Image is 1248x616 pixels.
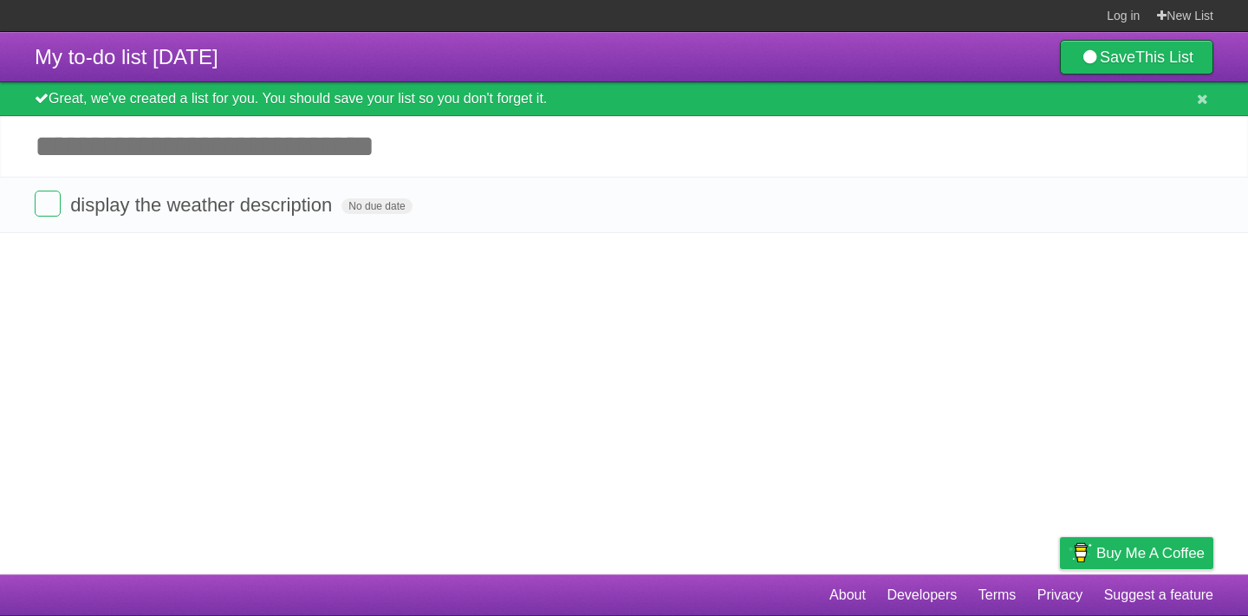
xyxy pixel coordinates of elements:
[1060,537,1213,569] a: Buy me a coffee
[35,191,61,217] label: Done
[35,45,218,68] span: My to-do list [DATE]
[1096,538,1205,568] span: Buy me a coffee
[341,198,412,214] span: No due date
[829,579,866,612] a: About
[887,579,957,612] a: Developers
[1104,579,1213,612] a: Suggest a feature
[1069,538,1092,567] img: Buy me a coffee
[1037,579,1082,612] a: Privacy
[978,579,1017,612] a: Terms
[1135,49,1193,66] b: This List
[70,194,336,216] span: display the weather description
[1060,40,1213,75] a: SaveThis List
